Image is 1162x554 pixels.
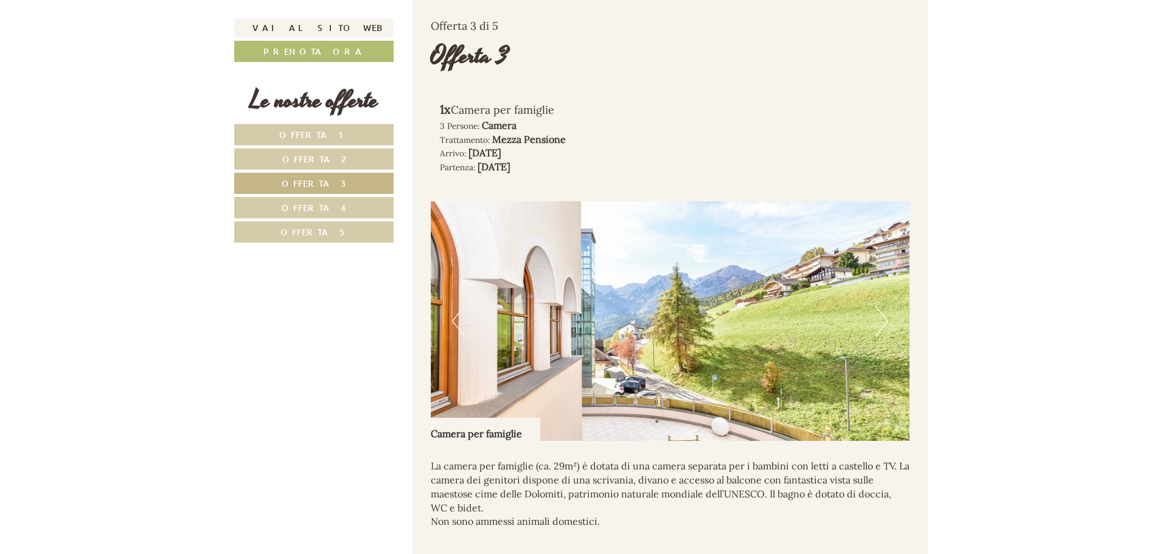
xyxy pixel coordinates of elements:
[440,162,475,173] small: Partenza:
[282,153,346,165] span: Offerta 2
[234,83,394,118] div: Le nostre offerte
[440,101,652,119] div: Camera per famiglie
[875,306,888,336] button: Next
[234,41,394,62] a: Prenota ora
[478,161,510,173] b: [DATE]
[282,178,346,189] span: Offerta 3
[282,202,346,213] span: Offerta 4
[440,120,479,131] small: 3 Persone:
[440,148,466,159] small: Arrivo:
[440,102,451,117] b: 1x
[431,19,498,33] span: Offerta 3 di 5
[431,39,509,74] div: Offerta 3
[468,147,501,159] b: [DATE]
[431,201,910,441] img: image
[492,133,566,145] b: Mezza Pensione
[279,129,349,140] span: Offerta 1
[431,418,540,441] div: Camera per famiglie
[482,119,517,131] b: Camera
[440,134,490,145] small: Trattamento:
[280,226,347,238] span: Offerta 5
[234,18,394,38] a: Vai al sito web
[431,441,910,547] div: La camera per famiglie (ca. 29m²) è dotata di una camera separata per i bambini con letti a caste...
[452,306,465,336] button: Previous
